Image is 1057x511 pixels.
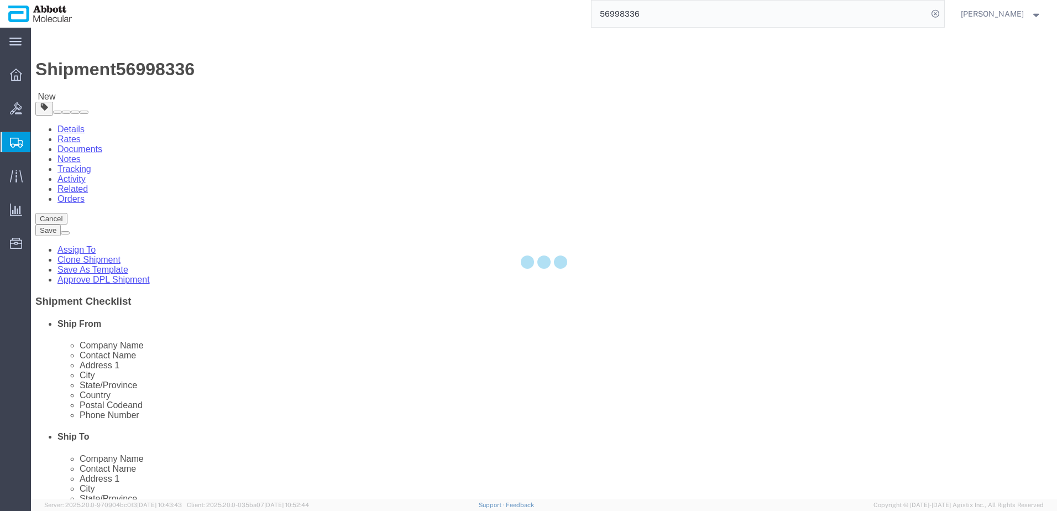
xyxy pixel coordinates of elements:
span: Server: 2025.20.0-970904bc0f3 [44,502,182,508]
input: Search for shipment number, reference number [592,1,928,27]
a: Feedback [506,502,534,508]
span: [DATE] 10:52:44 [264,502,309,508]
button: [PERSON_NAME] [960,7,1042,20]
a: Support [479,502,506,508]
span: Client: 2025.20.0-035ba07 [187,502,309,508]
span: Copyright © [DATE]-[DATE] Agistix Inc., All Rights Reserved [873,500,1044,510]
img: logo [8,6,72,22]
span: Jamie Lee [961,8,1024,20]
span: [DATE] 10:43:43 [137,502,182,508]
